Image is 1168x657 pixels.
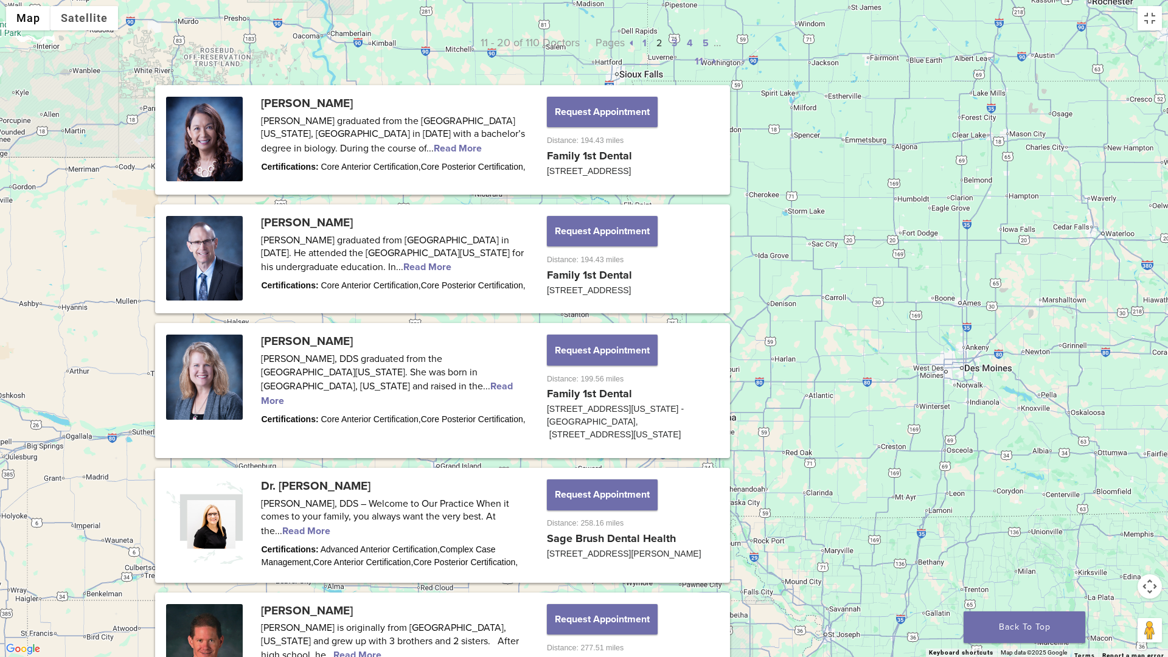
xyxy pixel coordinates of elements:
a: 2 [656,37,662,49]
a: 3 [672,37,677,49]
button: Request Appointment [547,479,658,510]
button: Request Appointment [547,216,658,246]
a: 1 [642,37,647,49]
p: 11 - 20 of 110 Doctors [438,33,580,70]
span: … [714,36,721,49]
button: Request Appointment [547,335,658,365]
a: Back To Top [964,611,1085,643]
a: 11 [695,55,703,68]
p: Pages [580,33,721,70]
a: 5 [703,37,709,49]
button: Request Appointment [547,97,658,127]
a: 4 [687,37,693,49]
button: Request Appointment [547,604,658,634]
